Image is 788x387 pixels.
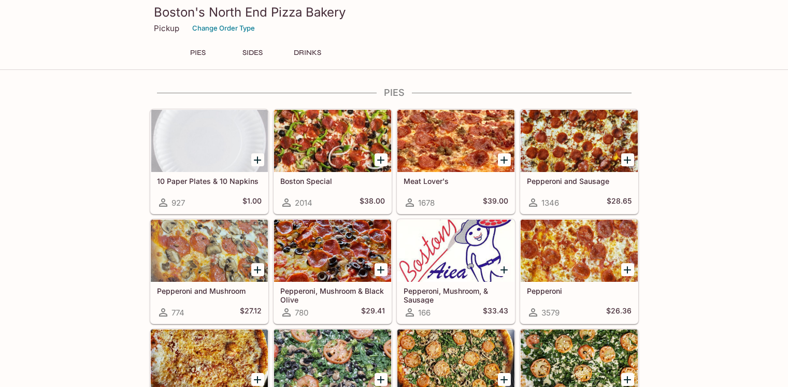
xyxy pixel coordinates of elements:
[541,308,560,318] span: 3579
[607,196,632,209] h5: $28.65
[418,198,435,208] span: 1678
[274,219,392,324] a: Pepperoni, Mushroom & Black Olive780$29.41
[375,373,388,386] button: Add Veggie
[404,177,508,185] h5: Meat Lover's
[418,308,431,318] span: 166
[520,109,638,214] a: Pepperoni and Sausage1346$28.65
[171,198,185,208] span: 927
[375,153,388,166] button: Add Boston Special
[157,177,262,185] h5: 10 Paper Plates & 10 Napkins
[251,373,264,386] button: Add Cheese
[498,373,511,386] button: Add Big Red
[251,153,264,166] button: Add 10 Paper Plates & 10 Napkins
[527,177,632,185] h5: Pepperoni and Sausage
[483,196,508,209] h5: $39.00
[621,373,634,386] button: Add Spinach, Garlic & Tomato
[171,308,184,318] span: 774
[280,177,385,185] h5: Boston Special
[150,109,268,214] a: 10 Paper Plates & 10 Napkins927$1.00
[295,198,312,208] span: 2014
[498,263,511,276] button: Add Pepperoni, Mushroom, & Sausage
[150,219,268,324] a: Pepperoni and Mushroom774$27.12
[527,286,632,295] h5: Pepperoni
[520,219,638,324] a: Pepperoni3579$26.36
[151,110,268,172] div: 10 Paper Plates & 10 Napkins
[375,263,388,276] button: Add Pepperoni, Mushroom & Black Olive
[251,263,264,276] button: Add Pepperoni and Mushroom
[621,263,634,276] button: Add Pepperoni
[151,220,268,282] div: Pepperoni and Mushroom
[397,109,515,214] a: Meat Lover's1678$39.00
[154,4,635,20] h3: Boston's North End Pizza Bakery
[295,308,308,318] span: 780
[242,196,262,209] h5: $1.00
[280,286,385,304] h5: Pepperoni, Mushroom & Black Olive
[188,20,260,36] button: Change Order Type
[483,306,508,319] h5: $33.43
[397,219,515,324] a: Pepperoni, Mushroom, & Sausage166$33.43
[606,306,632,319] h5: $26.36
[621,153,634,166] button: Add Pepperoni and Sausage
[397,110,514,172] div: Meat Lover's
[397,220,514,282] div: Pepperoni, Mushroom, & Sausage
[274,109,392,214] a: Boston Special2014$38.00
[521,110,638,172] div: Pepperoni and Sausage
[404,286,508,304] h5: Pepperoni, Mushroom, & Sausage
[274,110,391,172] div: Boston Special
[175,46,221,60] button: PIES
[284,46,331,60] button: DRINKS
[360,196,385,209] h5: $38.00
[240,306,262,319] h5: $27.12
[157,286,262,295] h5: Pepperoni and Mushroom
[498,153,511,166] button: Add Meat Lover's
[154,23,179,33] p: Pickup
[541,198,559,208] span: 1346
[361,306,385,319] h5: $29.41
[521,220,638,282] div: Pepperoni
[230,46,276,60] button: SIDES
[150,87,639,98] h4: PIES
[274,220,391,282] div: Pepperoni, Mushroom & Black Olive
